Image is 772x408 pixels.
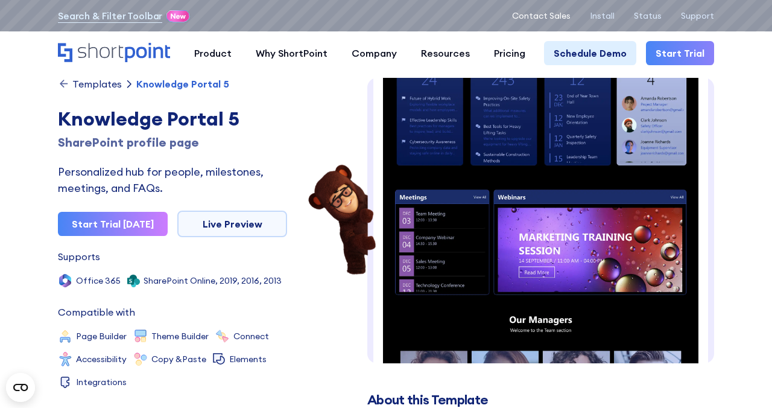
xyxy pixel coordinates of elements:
a: Why ShortPoint [244,41,340,65]
a: Start Trial [646,41,714,65]
a: Templates [58,78,122,90]
iframe: Chat Widget [712,350,772,408]
div: Templates [72,79,122,89]
div: Accessibility [76,355,127,363]
div: SharePoint Online, 2019, 2016, 2013 [144,276,282,285]
a: Company [340,41,409,65]
div: Pricing [494,46,525,60]
a: Resources [409,41,482,65]
div: Resources [421,46,470,60]
div: Integrations [76,378,127,386]
div: Product [194,46,232,60]
a: Support [681,11,714,21]
div: Why ShortPoint [256,46,327,60]
a: Product [182,41,244,65]
div: Company [352,46,397,60]
button: Open CMP widget [6,373,35,402]
div: Elements [229,355,267,363]
div: Personalized hub for people, milestones, meetings, and FAQs. [58,164,287,196]
div: Connect [233,332,269,340]
h2: About this Template [367,392,714,407]
div: Knowledge Portal 5 [136,79,229,89]
a: Pricing [482,41,537,65]
a: Search & Filter Toolbar [58,8,162,23]
div: Compatible with [58,307,135,317]
div: SharePoint profile page [58,133,287,151]
div: Theme Builder [151,332,209,340]
div: Supports [58,252,100,261]
a: Contact Sales [512,11,571,21]
a: Install [590,11,615,21]
div: Knowledge Portal 5 [58,104,287,133]
a: Schedule Demo [544,41,636,65]
a: Live Preview [177,211,287,237]
div: Page Builder [76,332,127,340]
a: Home [58,43,170,63]
a: Start Trial [DATE] [58,212,168,236]
div: Copy &Paste [151,355,206,363]
a: Status [634,11,662,21]
div: Office 365 [76,276,121,285]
